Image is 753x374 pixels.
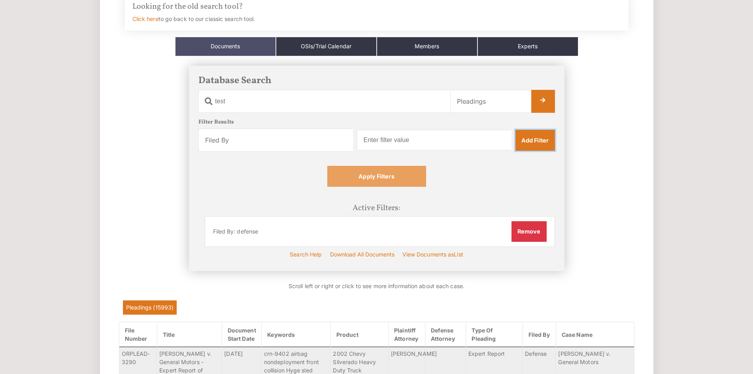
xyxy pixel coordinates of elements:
[224,350,243,357] span: [DATE]
[198,119,555,126] h5: Filter Results
[276,37,377,56] a: OSIs/Trial Calendar
[391,350,437,357] span: [PERSON_NAME]
[123,300,177,315] a: Pleadings (15993)
[425,322,466,347] a: Defense Attorney
[132,2,621,11] h4: Looking for the old search tool?
[198,75,555,87] h3: Database Search
[523,327,555,343] a: Filed By
[556,327,634,343] a: Case Name
[119,322,157,347] a: File Number
[401,249,465,260] a: View Documents asList
[466,322,522,347] a: Type Of Pleading
[327,166,426,186] a: Apply Filters
[175,37,276,56] a: Documents
[333,350,376,374] span: 2002 Chevy Silverado Heavy Duty Truck
[119,281,634,292] p: Scroll left or right or click to see more information about each case.
[377,37,477,56] a: Members
[262,327,330,343] a: Keywords
[525,350,547,357] span: Defense
[328,249,396,260] input: Download All Documents
[330,327,388,343] a: Product
[213,226,259,237] span: Filed By: defense
[477,37,578,56] a: Experts
[558,350,610,365] span: [PERSON_NAME] v. General Motors
[222,322,261,347] a: Document Start Date
[288,249,323,260] a: Search Help
[515,130,555,150] a: Add Filter
[454,251,463,258] span: List
[132,15,159,22] a: Click here
[132,15,255,22] span: to go back to our classic search tool.
[389,322,425,347] a: Plaintiff Attorney
[353,203,401,213] h4: Active Filters:
[122,350,150,365] span: ORPLEAD-3290
[468,350,505,357] span: Expert Report
[157,327,221,343] a: Title
[357,130,511,150] input: Enter filter value
[511,221,547,242] button: Remove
